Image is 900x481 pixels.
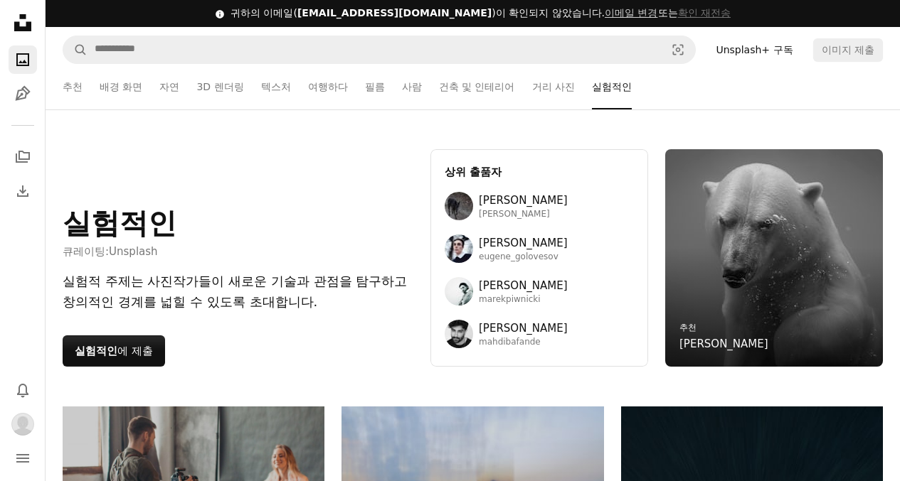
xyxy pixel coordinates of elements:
a: 여행하다 [308,64,348,109]
a: 다운로드 내역 [9,177,37,205]
span: [PERSON_NAME] [479,277,568,294]
a: 3D 렌더링 [196,64,243,109]
a: Unsplash+ 구독 [707,38,801,61]
span: 큐레이팅: [63,243,176,260]
a: 사용자 Wolfgang Hasselmann의 아바타[PERSON_NAME][PERSON_NAME] [445,192,634,220]
a: 이메일 변경 [605,7,657,18]
span: [EMAIL_ADDRESS][DOMAIN_NAME] [297,7,492,18]
a: 자연 [159,64,179,109]
div: 실험적 주제는 사진작가들이 새로운 기술과 관점을 탐구하고 창의적인 경계를 넓힐 수 있도록 초대합니다. [63,271,413,313]
button: 확인 재전송 [678,6,731,21]
img: 사용자 Mahdi Bafande의 아바타 [445,320,473,348]
button: 이미지 제출 [813,38,883,61]
span: [PERSON_NAME] [479,209,568,220]
a: 사용자 Eugene Golovesov의 아바타[PERSON_NAME]eugene_golovesov [445,234,634,263]
form: 사이트 전체에서 이미지 찾기 [63,36,696,64]
a: 건축 및 인테리어 [439,64,515,109]
button: Unsplash 검색 [63,36,88,63]
strong: 실험적인 [75,345,117,357]
button: 시각적 검색 [661,36,695,63]
a: 필름 [365,64,385,109]
img: 사용자 Eugene Golovesov의 아바타 [445,234,473,263]
a: 배경 화면 [100,64,142,109]
button: 프로필 [9,410,37,438]
a: 추천 [63,64,83,109]
button: 메뉴 [9,444,37,472]
span: mahdibafande [479,337,568,348]
img: 사용자 Wolfgang Hasselmann의 아바타 [445,192,473,220]
span: [PERSON_NAME] [479,192,568,209]
a: 추천 [679,323,697,333]
a: 거리 사진 [532,64,575,109]
a: 사용자 Marek Piwnicki의 아바타[PERSON_NAME]marekpiwnicki [445,277,634,306]
a: 일러스트 [9,80,37,108]
h1: 실험적인 [63,206,176,240]
div: 귀하의 이메일( )이 확인되지 않았습니다. [231,6,731,21]
button: 실험적인에 제출 [63,335,165,367]
button: 알림 [9,376,37,404]
a: 사용자 Mahdi Bafande의 아바타[PERSON_NAME]mahdibafande [445,320,634,348]
a: Unsplash [109,245,158,258]
img: 사용자 Jiyun Ryu의 아바타 [11,413,34,436]
a: 컬렉션 [9,143,37,171]
img: 사용자 Marek Piwnicki의 아바타 [445,277,473,306]
a: [PERSON_NAME] [679,335,768,352]
span: marekpiwnicki [479,294,568,306]
span: [PERSON_NAME] [479,320,568,337]
a: 사진 [9,45,37,74]
a: 사람 [402,64,422,109]
h3: 상위 출품자 [445,163,634,180]
span: 또는 [605,7,731,18]
a: 텍스처 [261,64,291,109]
span: eugene_golovesov [479,252,568,263]
span: [PERSON_NAME] [479,234,568,252]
